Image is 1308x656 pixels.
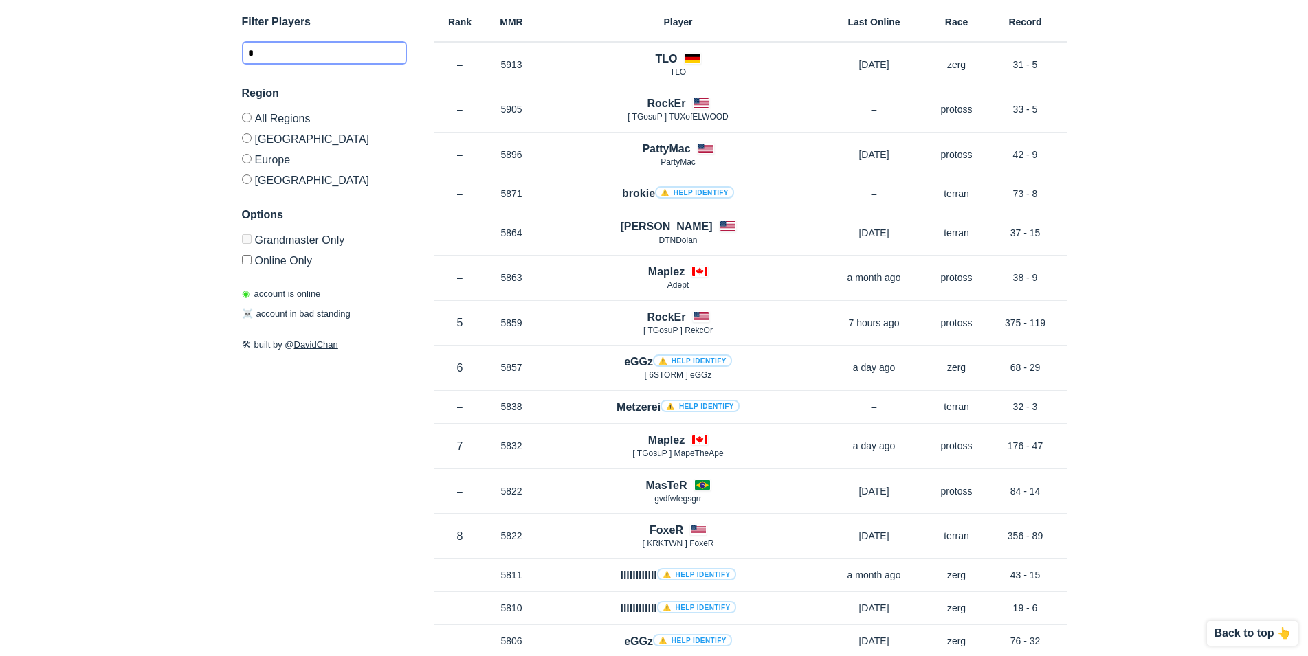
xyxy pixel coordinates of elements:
[929,187,984,201] p: terran
[819,634,929,648] p: [DATE]
[434,634,486,648] p: –
[647,95,685,111] h4: RockEr
[655,186,734,199] a: ⚠️ Help identify
[242,249,407,267] label: Only show accounts currently laddering
[486,316,537,330] p: 5859
[657,601,736,613] a: ⚠️ Help identify
[819,58,929,71] p: [DATE]
[242,148,407,169] label: Europe
[650,522,683,538] h4: FoxeR
[242,287,321,301] p: account is online
[434,438,486,454] p: 7
[486,148,537,161] p: 5896
[434,226,486,240] p: –
[434,360,486,376] p: 6
[658,236,697,245] span: DTNDolan
[984,58,1067,71] p: 31 - 5
[929,226,984,240] p: terran
[486,601,537,615] p: 5810
[434,315,486,330] p: 5
[661,400,740,412] a: ⚠️ Help identify
[434,187,486,201] p: –
[624,633,732,649] h4: eGGz
[984,187,1067,201] p: 73 - 8
[819,484,929,498] p: [DATE]
[929,17,984,27] h6: Race
[929,58,984,71] p: zerg
[819,439,929,453] p: a day ago
[622,185,734,201] h4: brokie
[648,432,685,448] h4: Maplez
[984,400,1067,414] p: 32 - 3
[929,601,984,615] p: zerg
[661,157,696,167] span: PartyMac
[647,309,685,325] h4: RockEr
[242,128,407,148] label: [GEOGRAPHIC_DATA]
[242,113,407,128] label: All Regions
[434,528,486,544] p: 8
[242,289,250,299] span: ◉
[667,280,689,290] span: Adept
[929,316,984,330] p: protoss
[486,634,537,648] p: 5806
[984,529,1067,543] p: 356 - 89
[819,271,929,284] p: a month ago
[929,361,984,374] p: zerg
[486,226,537,240] p: 5864
[486,439,537,453] p: 5832
[242,133,252,143] input: [GEOGRAPHIC_DATA]
[620,600,735,616] h4: llllllllllll
[645,370,712,380] span: [ 6STORM ] eGGz
[653,634,732,646] a: ⚠️ Help identify
[819,226,929,240] p: [DATE]
[657,568,736,580] a: ⚠️ Help identify
[984,439,1067,453] p: 176 - 47
[819,568,929,582] p: a month ago
[486,271,537,284] p: 5863
[984,601,1067,615] p: 19 - 6
[628,112,729,122] span: [ TGosuP ] TUXofELWOOD
[653,354,732,367] a: ⚠️ Help identify
[645,477,687,493] h4: MasTeR
[819,102,929,116] p: –
[984,484,1067,498] p: 84 - 14
[929,400,984,414] p: terran
[242,234,407,249] label: Only Show accounts currently in Grandmaster
[486,58,537,71] p: 5913
[654,494,702,504] span: gvdfwfegsgrr
[434,601,486,615] p: –
[242,255,252,264] input: Online Only
[819,601,929,615] p: [DATE]
[929,439,984,453] p: protoss
[434,102,486,116] p: –
[929,102,984,116] p: protoss
[929,484,984,498] p: protoss
[434,484,486,498] p: –
[537,17,819,27] h6: Player
[242,339,251,350] span: 🛠
[624,354,732,370] h4: eGGz
[486,400,537,414] p: 5838
[984,271,1067,284] p: 38 - 9
[819,361,929,374] p: a day ago
[642,141,690,157] h4: PattyMac
[242,169,407,186] label: [GEOGRAPHIC_DATA]
[656,51,678,67] h4: TLO
[486,187,537,201] p: 5871
[242,85,407,102] h3: Region
[984,316,1067,330] p: 375 - 119
[486,568,537,582] p: 5811
[929,529,984,543] p: terran
[819,529,929,543] p: [DATE]
[929,271,984,284] p: protoss
[984,148,1067,161] p: 42 - 9
[434,148,486,161] p: –
[486,484,537,498] p: 5822
[819,400,929,414] p: –
[242,207,407,223] h3: Options
[984,361,1067,374] p: 68 - 29
[632,449,723,458] span: [ TGosuP ] MapeTheApe
[242,174,252,184] input: [GEOGRAPHIC_DATA]
[486,529,537,543] p: 5822
[819,17,929,27] h6: Last Online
